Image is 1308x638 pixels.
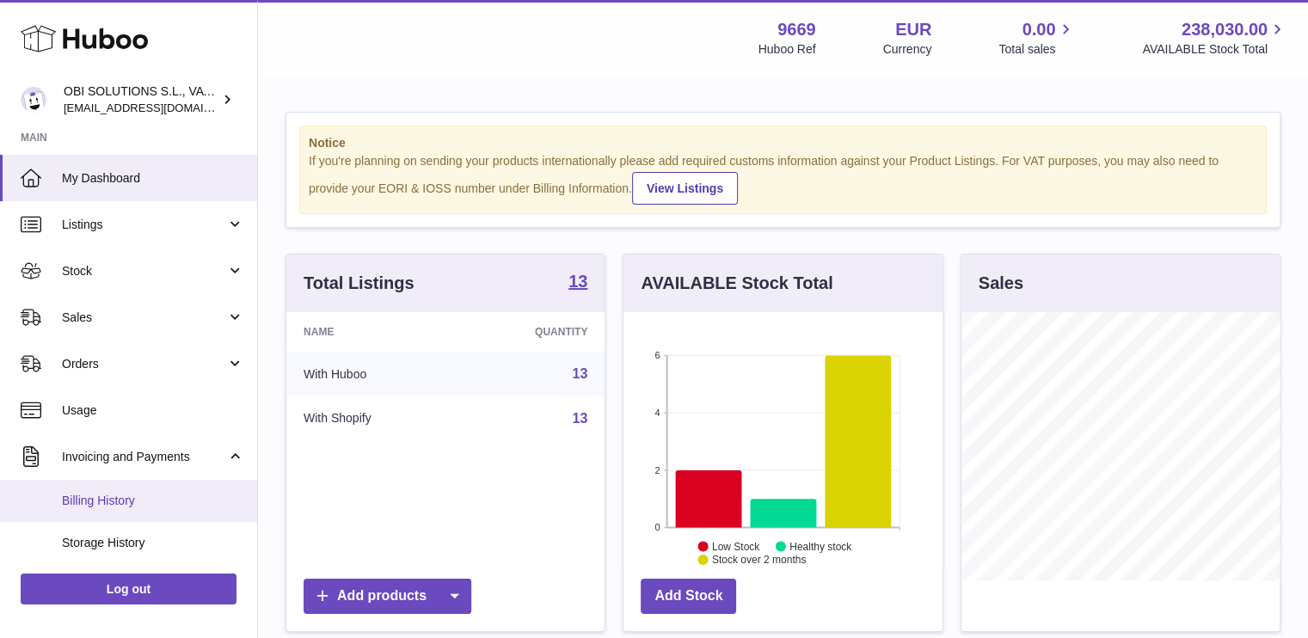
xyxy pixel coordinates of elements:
div: Huboo Ref [758,41,816,58]
div: If you're planning on sending your products internationally please add required customs informati... [309,153,1257,205]
span: Sales [62,310,226,326]
h3: Sales [979,272,1023,295]
div: Currency [883,41,932,58]
span: Total sales [998,41,1075,58]
text: Low Stock [712,540,760,552]
a: 13 [573,411,588,426]
img: hello@myobistore.com [21,87,46,113]
span: Orders [62,356,226,372]
strong: 13 [568,273,587,290]
a: Log out [21,574,236,604]
text: 4 [655,408,660,418]
a: View Listings [632,172,738,205]
a: 13 [573,366,588,381]
th: Name [286,312,458,352]
h3: AVAILABLE Stock Total [641,272,832,295]
td: With Huboo [286,352,458,396]
text: 6 [655,350,660,360]
strong: 9669 [777,18,816,41]
div: OBI SOLUTIONS S.L., VAT: B70911078 [64,83,218,116]
a: 238,030.00 AVAILABLE Stock Total [1142,18,1287,58]
strong: Notice [309,135,1257,151]
a: Add Stock [641,579,736,614]
span: Usage [62,402,244,419]
span: [EMAIL_ADDRESS][DOMAIN_NAME] [64,101,253,114]
span: My Dashboard [62,170,244,187]
span: Invoicing and Payments [62,449,226,465]
h3: Total Listings [304,272,415,295]
span: Storage History [62,535,244,551]
text: 2 [655,464,660,475]
span: Stock [62,263,226,279]
a: 13 [568,273,587,293]
text: Healthy stock [789,540,852,552]
strong: EUR [895,18,931,41]
span: AVAILABLE Stock Total [1142,41,1287,58]
span: Listings [62,217,226,233]
text: 0 [655,522,660,532]
a: Add products [304,579,471,614]
td: With Shopify [286,396,458,441]
th: Quantity [458,312,605,352]
span: 0.00 [1022,18,1056,41]
a: 0.00 Total sales [998,18,1075,58]
text: Stock over 2 months [712,554,806,566]
span: Billing History [62,493,244,509]
span: 238,030.00 [1182,18,1268,41]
